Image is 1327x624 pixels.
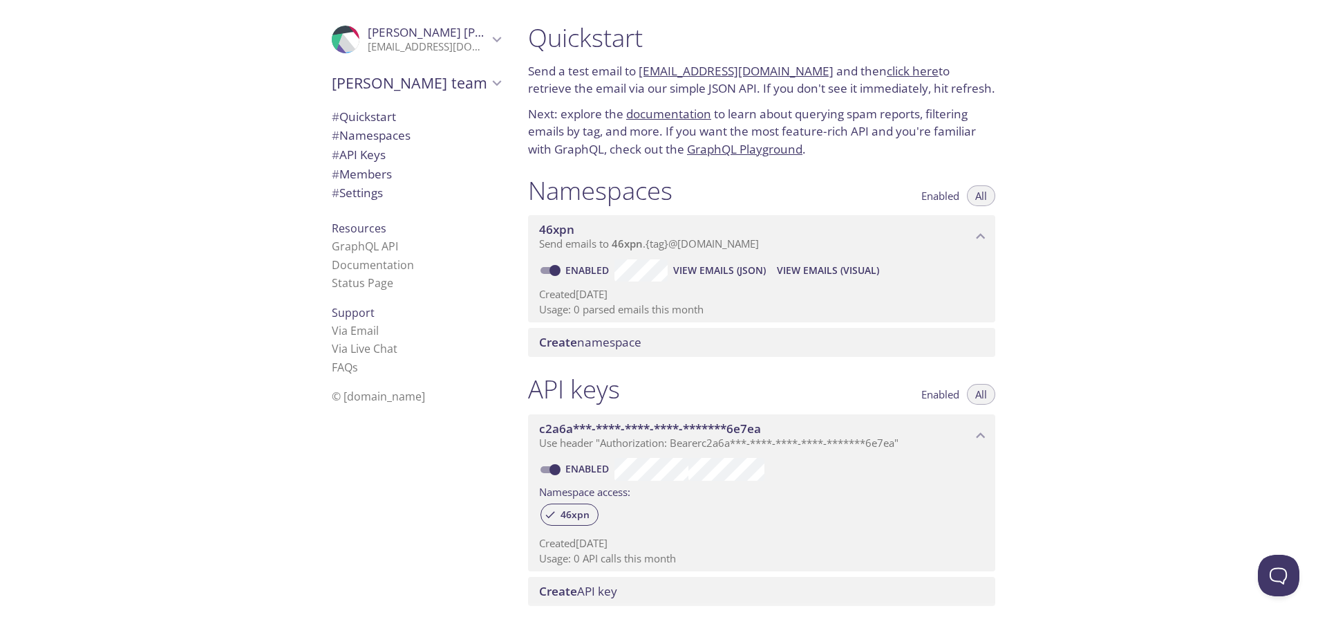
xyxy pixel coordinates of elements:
[539,221,574,237] span: 46xpn
[540,504,599,526] div: 46xpn
[332,166,339,182] span: #
[563,462,614,475] a: Enabled
[913,185,968,206] button: Enabled
[539,334,641,350] span: namespace
[612,237,643,250] span: 46xpn
[332,239,398,254] a: GraphQL API
[332,305,375,320] span: Support
[332,360,358,375] a: FAQ
[332,257,414,273] a: Documentation
[321,65,511,101] div: Elliot's team
[528,215,995,258] div: 46xpn namespace
[332,147,339,163] span: #
[687,141,802,157] a: GraphQL Playground
[321,107,511,127] div: Quickstart
[321,17,511,62] div: Elliot Carlson
[368,40,488,54] p: [EMAIL_ADDRESS][DOMAIN_NAME]
[887,63,939,79] a: click here
[552,508,598,521] span: 46xpn
[332,389,425,404] span: © [DOMAIN_NAME]
[668,259,771,282] button: View Emails (JSON)
[528,328,995,357] div: Create namespace
[539,551,984,566] p: Usage: 0 API calls this month
[332,221,386,236] span: Resources
[913,384,968,405] button: Enabled
[332,185,383,201] span: Settings
[539,287,984,302] p: Created [DATE]
[332,147,386,163] span: API Keys
[332,127,339,143] span: #
[332,109,339,125] span: #
[321,126,511,145] div: Namespaces
[332,185,339,201] span: #
[967,185,995,206] button: All
[528,175,672,206] h1: Namespaces
[332,73,488,93] span: [PERSON_NAME] team
[539,334,577,350] span: Create
[321,165,511,184] div: Members
[563,264,614,277] a: Enabled
[528,374,620,405] h1: API keys
[539,536,984,551] p: Created [DATE]
[332,127,411,143] span: Namespaces
[539,481,630,501] label: Namespace access:
[352,360,358,375] span: s
[1258,555,1299,596] iframe: Help Scout Beacon - Open
[539,583,577,599] span: Create
[777,262,879,279] span: View Emails (Visual)
[332,275,393,291] a: Status Page
[771,259,885,282] button: View Emails (Visual)
[528,22,995,53] h1: Quickstart
[528,62,995,98] p: Send a test email to and then to retrieve the email via our simple JSON API. If you don't see it ...
[967,384,995,405] button: All
[528,577,995,606] div: Create API Key
[539,302,984,317] p: Usage: 0 parsed emails this month
[673,262,766,279] span: View Emails (JSON)
[639,63,834,79] a: [EMAIL_ADDRESS][DOMAIN_NAME]
[332,166,392,182] span: Members
[626,106,711,122] a: documentation
[539,583,617,599] span: API key
[368,24,557,40] span: [PERSON_NAME] [PERSON_NAME]
[321,145,511,165] div: API Keys
[321,183,511,203] div: Team Settings
[332,341,397,356] a: Via Live Chat
[332,109,396,125] span: Quickstart
[332,323,379,338] a: Via Email
[528,105,995,158] p: Next: explore the to learn about querying spam reports, filtering emails by tag, and more. If you...
[539,237,759,250] span: Send emails to . {tag} @[DOMAIN_NAME]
